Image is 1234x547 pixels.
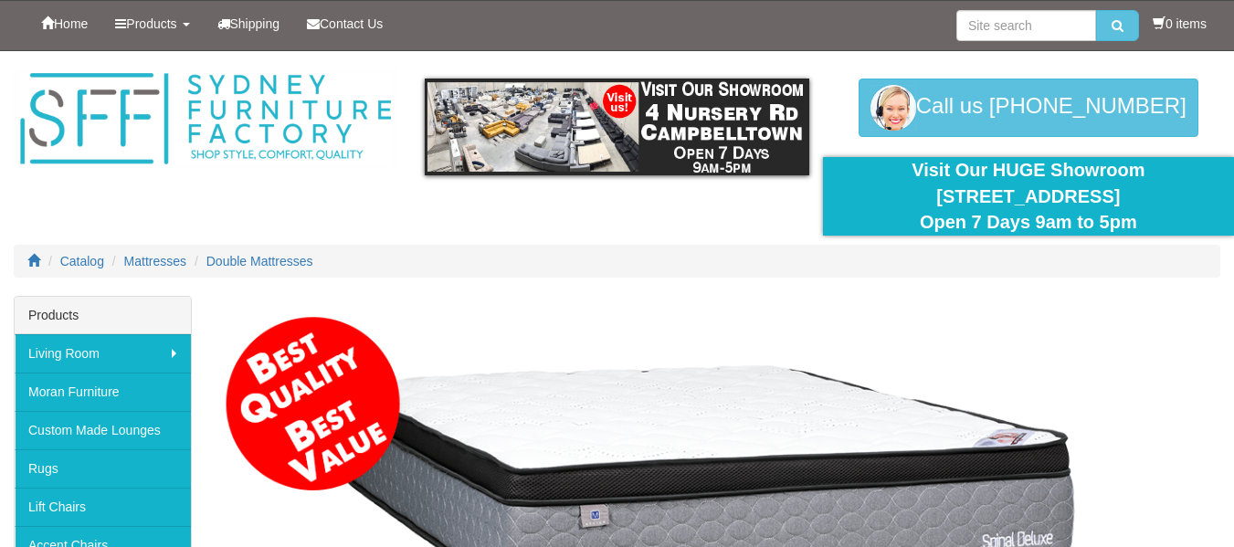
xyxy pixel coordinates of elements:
div: Products [15,297,191,334]
input: Site search [956,10,1096,41]
a: Catalog [60,254,104,268]
a: Shipping [204,1,294,47]
span: Contact Us [320,16,383,31]
a: Mattresses [124,254,186,268]
img: showroom.gif [425,79,808,175]
a: Home [27,1,101,47]
a: Contact Us [293,1,396,47]
a: Double Mattresses [206,254,313,268]
div: Visit Our HUGE Showroom [STREET_ADDRESS] Open 7 Days 9am to 5pm [837,157,1220,236]
a: Living Room [15,334,191,373]
a: Products [101,1,203,47]
li: 0 items [1153,15,1207,33]
span: Shipping [230,16,280,31]
a: Rugs [15,449,191,488]
a: Custom Made Lounges [15,411,191,449]
a: Moran Furniture [15,373,191,411]
span: Home [54,16,88,31]
img: Sydney Furniture Factory [14,69,397,169]
a: Lift Chairs [15,488,191,526]
span: Products [126,16,176,31]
